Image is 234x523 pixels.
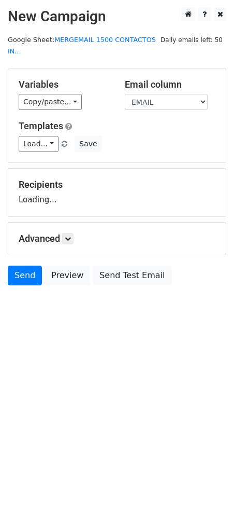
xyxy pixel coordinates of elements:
h2: New Campaign [8,8,226,25]
h5: Variables [19,79,109,90]
a: Send Test Email [93,266,171,285]
a: Send [8,266,42,285]
a: Load... [19,136,58,152]
span: Daily emails left: 50 [157,34,226,46]
a: MERGEMAIL 1500 CONTACTOS IN... [8,36,156,56]
a: Daily emails left: 50 [157,36,226,44]
h5: Recipients [19,179,215,190]
a: Templates [19,120,63,131]
button: Save [75,136,101,152]
h5: Advanced [19,233,215,244]
h5: Email column [125,79,215,90]
a: Preview [45,266,90,285]
div: Loading... [19,179,215,206]
a: Copy/paste... [19,94,82,110]
small: Google Sheet: [8,36,156,56]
